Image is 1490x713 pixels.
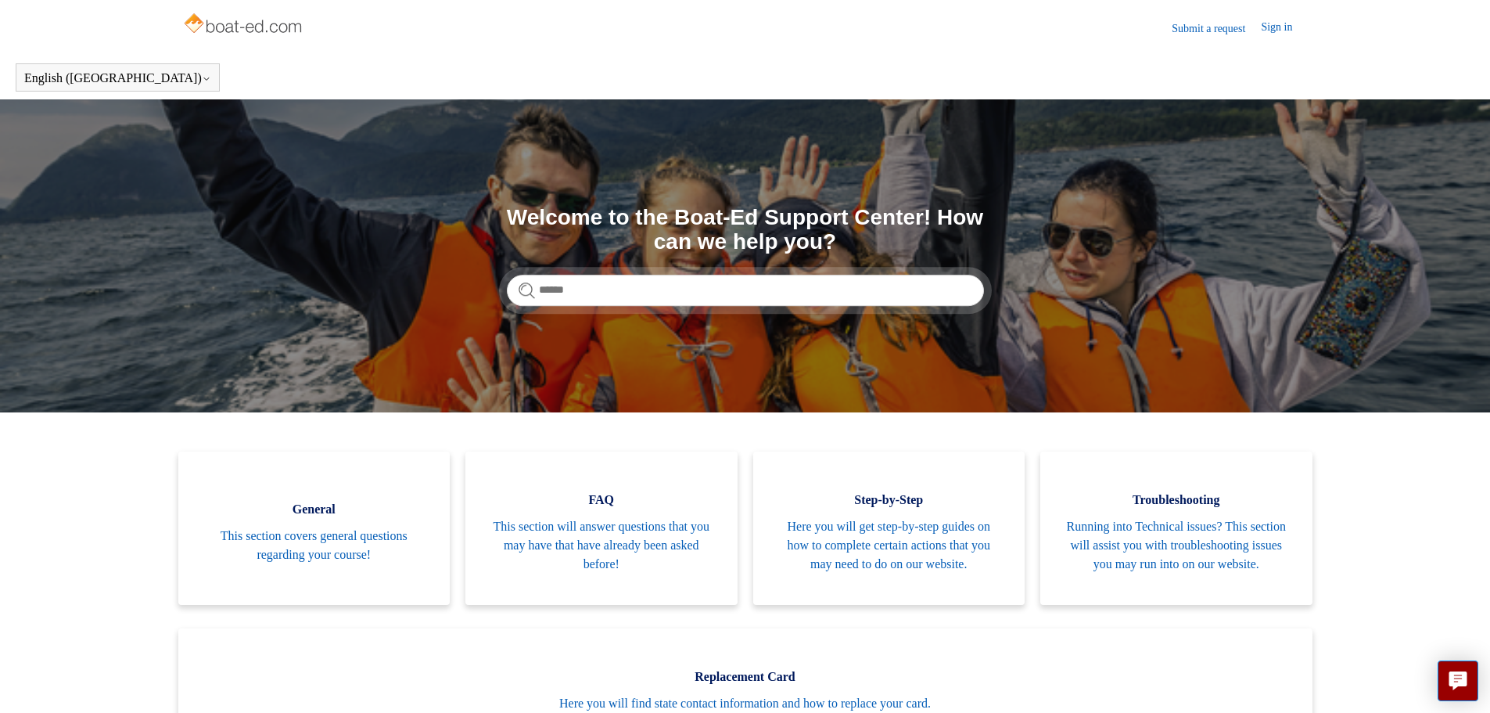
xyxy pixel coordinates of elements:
[753,452,1025,605] a: Step-by-Step Here you will get step-by-step guides on how to complete certain actions that you ma...
[777,491,1002,510] span: Step-by-Step
[507,206,984,254] h1: Welcome to the Boat-Ed Support Center! How can we help you?
[202,527,427,564] span: This section covers general questions regarding your course!
[1172,20,1261,37] a: Submit a request
[777,517,1002,574] span: Here you will get step-by-step guides on how to complete certain actions that you may need to do ...
[465,452,738,605] a: FAQ This section will answer questions that you may have that have already been asked before!
[489,517,714,574] span: This section will answer questions that you may have that have already been asked before!
[182,9,307,41] img: Boat-Ed Help Center home page
[1261,19,1308,38] a: Sign in
[178,452,451,605] a: General This section covers general questions regarding your course!
[507,275,984,306] input: Search
[202,694,1289,713] span: Here you will find state contact information and how to replace your card.
[202,668,1289,686] span: Replacement Card
[489,491,714,510] span: FAQ
[1438,661,1478,701] button: Live chat
[1064,491,1289,510] span: Troubleshooting
[1064,517,1289,574] span: Running into Technical issues? This section will assist you with troubleshooting issues you may r...
[1040,452,1312,605] a: Troubleshooting Running into Technical issues? This section will assist you with troubleshooting ...
[24,71,211,85] button: English ([GEOGRAPHIC_DATA])
[202,500,427,519] span: General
